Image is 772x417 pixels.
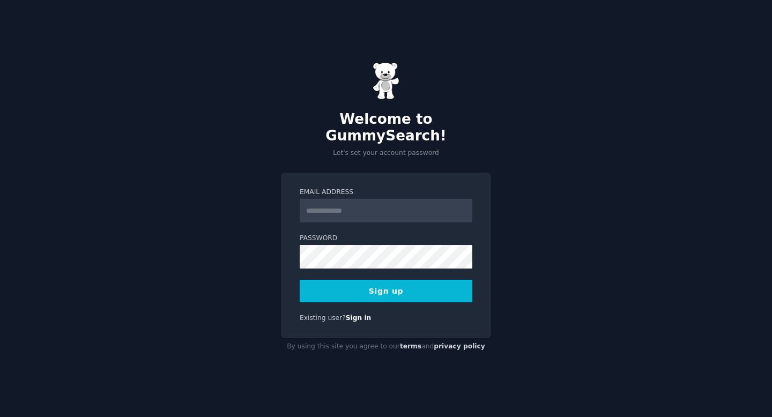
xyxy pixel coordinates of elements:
div: By using this site you agree to our and [281,338,491,355]
label: Email Address [300,188,472,197]
p: Let's set your account password [281,148,491,158]
a: Sign in [346,314,372,322]
span: Existing user? [300,314,346,322]
label: Password [300,234,472,243]
button: Sign up [300,280,472,302]
h2: Welcome to GummySearch! [281,111,491,145]
img: Gummy Bear [373,62,399,100]
a: privacy policy [434,342,485,350]
a: terms [400,342,421,350]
